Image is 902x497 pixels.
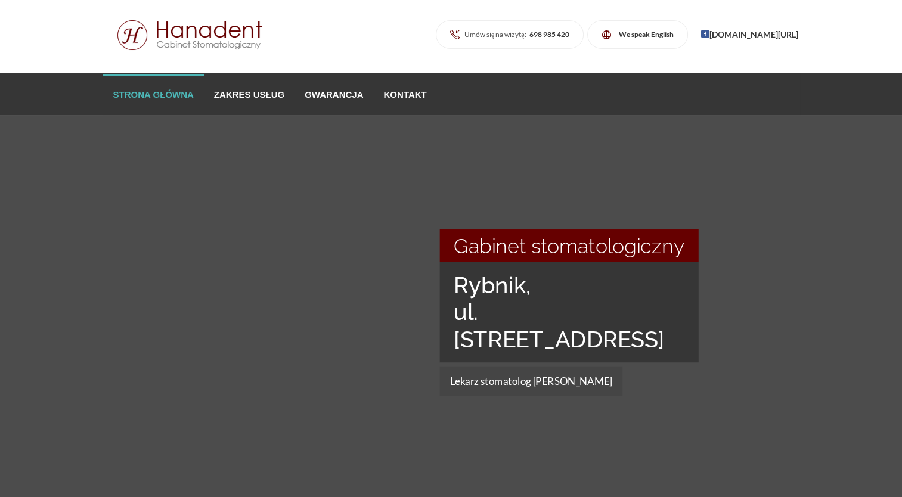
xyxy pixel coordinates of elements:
[619,30,674,39] strong: We speak English
[464,30,569,39] span: Umów się na wizytę:
[529,30,569,39] strong: 698 985 420
[295,74,373,114] a: Gwarancja
[701,30,798,40] a: [DOMAIN_NAME][URL]
[204,74,295,114] a: Zakres usług
[440,262,699,362] p: Rybnik, ul. [STREET_ADDRESS]
[103,74,204,114] a: Strona główna
[526,30,569,39] a: 698 985 420
[103,20,278,50] img: Logo
[373,74,436,114] a: Kontakt
[440,367,622,396] p: Lekarz stomatolog [PERSON_NAME]
[440,229,699,262] p: Gabinet stomatologiczny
